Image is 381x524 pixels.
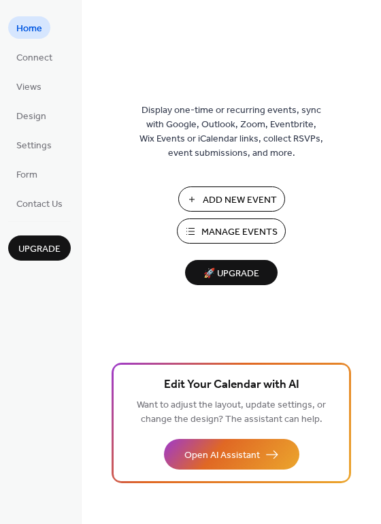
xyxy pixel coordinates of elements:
[164,439,299,470] button: Open AI Assistant
[8,163,46,185] a: Form
[8,46,61,68] a: Connect
[201,225,278,240] span: Manage Events
[184,448,260,463] span: Open AI Assistant
[16,168,37,182] span: Form
[8,75,50,97] a: Views
[164,376,299,395] span: Edit Your Calendar with AI
[8,192,71,214] a: Contact Us
[193,265,269,283] span: 🚀 Upgrade
[137,396,326,429] span: Want to adjust the layout, update settings, or change the design? The assistant can help.
[177,218,286,244] button: Manage Events
[16,110,46,124] span: Design
[16,51,52,65] span: Connect
[203,193,277,208] span: Add New Event
[16,22,42,36] span: Home
[8,133,60,156] a: Settings
[16,139,52,153] span: Settings
[16,197,63,212] span: Contact Us
[8,104,54,127] a: Design
[8,235,71,261] button: Upgrade
[178,186,285,212] button: Add New Event
[16,80,42,95] span: Views
[8,16,50,39] a: Home
[139,103,323,161] span: Display one-time or recurring events, sync with Google, Outlook, Zoom, Eventbrite, Wix Events or ...
[185,260,278,285] button: 🚀 Upgrade
[18,242,61,257] span: Upgrade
